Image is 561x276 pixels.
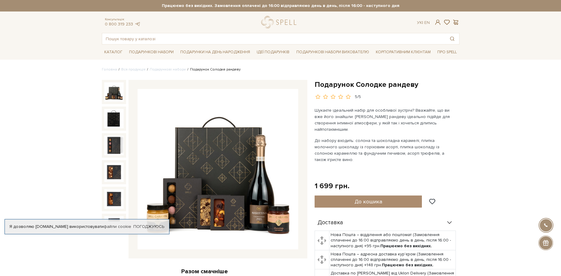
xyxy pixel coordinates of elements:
[315,107,457,133] p: Шукаєте ідеальний набір для особливої зустрічі? Вважайте, що ви вже його знайшли. [PERSON_NAME] р...
[261,16,299,28] a: logo
[105,18,141,21] span: Консультація:
[315,80,459,89] h1: Подарунок Солодке рандеву
[178,48,252,57] a: Подарунки на День народження
[424,20,430,25] a: En
[382,262,433,268] b: Працюємо без вихідних.
[102,268,307,275] div: Разом смачніше
[104,216,124,235] img: Подарунок Солодке рандеву
[422,20,423,25] span: |
[315,181,349,191] div: 1 699 грн.
[138,89,298,249] img: Подарунок Солодке рандеву
[380,243,432,248] b: Працюємо без вихідних.
[121,67,145,72] a: Вся продукція
[294,47,372,57] a: Подарункові набори вихователю
[102,48,125,57] a: Каталог
[315,137,457,163] p: До набору входить: солона та шоколадна карамелі, плитка молочного шоколаду із горіховим асорті, п...
[105,21,133,27] a: 0 800 319 233
[102,3,459,8] strong: Працюємо без вихідних. Замовлення оплачені до 16:00 відправляємо день в день, після 16:00 - насту...
[254,48,292,57] a: Ідеї подарунків
[329,231,456,250] td: Нова Пошта – відділення або поштомат (Замовлення сплаченні до 16:00 відправляємо день в день, піс...
[373,47,433,57] a: Корпоративним клієнтам
[127,48,176,57] a: Подарункові набори
[186,67,241,72] li: Подарунок Солодке рандеву
[315,195,422,208] button: До кошика
[5,224,169,229] div: Я дозволяю [DOMAIN_NAME] використовувати
[102,33,445,44] input: Пошук товару у каталозі
[435,48,459,57] a: Про Spell
[104,82,124,102] img: Подарунок Солодке рандеву
[104,136,124,155] img: Подарунок Солодке рандеву
[104,109,124,128] img: Подарунок Солодке рандеву
[355,94,361,100] div: 5/5
[135,21,141,27] a: telegram
[318,220,343,225] span: Доставка
[104,189,124,209] img: Подарунок Солодке рандеву
[417,20,430,25] div: Ук
[133,224,164,229] a: Погоджуюсь
[150,67,186,72] a: Подарункові набори
[445,33,459,44] button: Пошук товару у каталозі
[102,67,117,72] a: Головна
[355,198,382,205] span: До кошика
[104,224,131,229] a: файли cookie
[104,163,124,182] img: Подарунок Солодке рандеву
[329,250,456,269] td: Нова Пошта – адресна доставка кур'єром (Замовлення сплаченні до 16:00 відправляємо день в день, п...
